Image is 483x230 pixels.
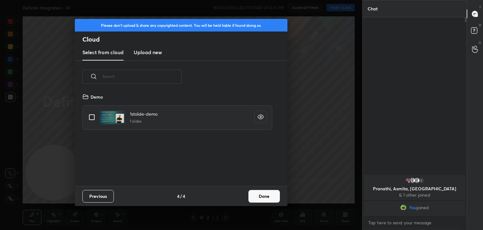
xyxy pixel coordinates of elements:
button: Done [248,190,280,203]
h4: 1stslide-demo [130,111,158,117]
h4: / [180,193,182,199]
h5: 1 slides [130,118,158,124]
h2: Cloud [82,35,287,43]
img: a434298a68d44316b023bd070e79c2f5.jpg [400,204,407,211]
h3: Upload new [134,49,162,56]
div: 1 [418,177,425,184]
img: default.png [414,177,420,184]
h3: Select from cloud [82,49,124,56]
p: & 1 other joined [368,193,461,198]
div: grid [363,174,467,215]
p: G [479,40,481,45]
img: default.png [409,177,416,184]
div: grid [75,91,280,186]
p: Chat [363,0,383,17]
h4: 4 [177,193,180,199]
h4: 4 [183,193,185,199]
h4: Demo [91,94,103,100]
p: Pranathi, Asmita, [GEOGRAPHIC_DATA] [368,186,461,191]
div: Please don't upload & share any copyrighted content. You will be held liable if found doing so. [75,19,287,32]
p: D [479,23,481,27]
span: joined [417,205,429,210]
button: Previous [82,190,114,203]
p: T [479,5,481,10]
span: You [409,205,417,210]
img: 7dcfb828efde48bc9a502dd9d36455b8.jpg [405,177,411,184]
input: Search [103,63,182,90]
img: 1708752691IVK7WM.pdf [100,111,125,124]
